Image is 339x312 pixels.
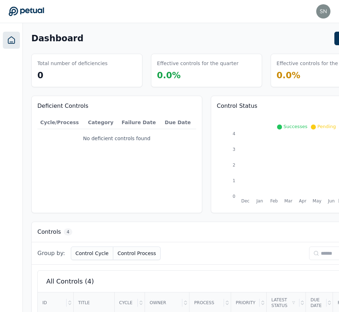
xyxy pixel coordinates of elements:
h1: Dashboard [31,33,83,44]
h3: Total number of deficiencies [37,60,108,67]
tspan: 0 [233,194,235,199]
span: Successes [283,124,307,129]
th: Failure Date [119,116,162,129]
span: Group by: [37,249,65,258]
tspan: Mar [284,199,292,203]
tspan: May [313,199,322,203]
th: Category [85,116,119,129]
td: No deficient controls found [37,129,196,148]
span: 0.0 % [157,70,181,80]
tspan: Jun [328,199,335,203]
a: Go to Dashboard [9,6,44,16]
tspan: Feb [270,199,278,203]
th: Cycle/Process [37,116,85,129]
a: Dashboard [3,32,20,49]
span: Pending [317,124,336,129]
h3: Controls [37,228,61,236]
span: 0.0 % [277,70,301,80]
tspan: 1 [233,178,235,183]
button: Control Cycle [71,247,113,260]
tspan: 4 [233,131,235,136]
img: snir@petual.ai [316,4,330,18]
h3: Deficient Controls [37,102,196,110]
tspan: Apr [299,199,306,203]
span: All Controls (4) [46,276,94,286]
tspan: Dec [241,199,249,203]
span: 0 [37,70,43,80]
h3: Effective controls for the quarter [157,60,239,67]
tspan: 2 [233,163,235,168]
button: Control Process [113,247,161,260]
th: Due Date [162,116,196,129]
tspan: 3 [233,147,235,152]
span: 4 [64,228,72,236]
tspan: Jan [256,199,263,203]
